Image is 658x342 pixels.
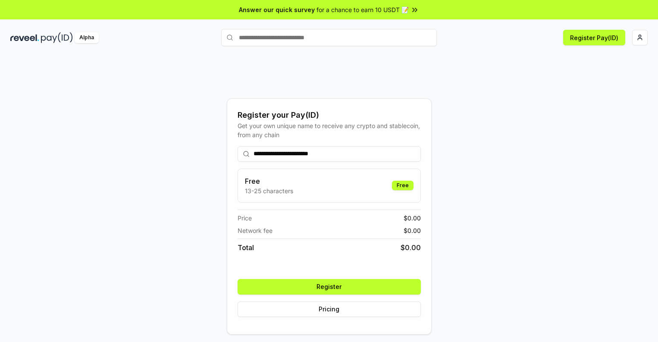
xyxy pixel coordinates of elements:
[401,242,421,253] span: $ 0.00
[245,176,293,186] h3: Free
[238,213,252,223] span: Price
[404,226,421,235] span: $ 0.00
[245,186,293,195] p: 13-25 characters
[239,5,315,14] span: Answer our quick survey
[75,32,99,43] div: Alpha
[238,242,254,253] span: Total
[238,279,421,295] button: Register
[10,32,39,43] img: reveel_dark
[404,213,421,223] span: $ 0.00
[238,109,421,121] div: Register your Pay(ID)
[392,181,414,190] div: Free
[563,30,625,45] button: Register Pay(ID)
[238,226,273,235] span: Network fee
[238,301,421,317] button: Pricing
[41,32,73,43] img: pay_id
[316,5,409,14] span: for a chance to earn 10 USDT 📝
[238,121,421,139] div: Get your own unique name to receive any crypto and stablecoin, from any chain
